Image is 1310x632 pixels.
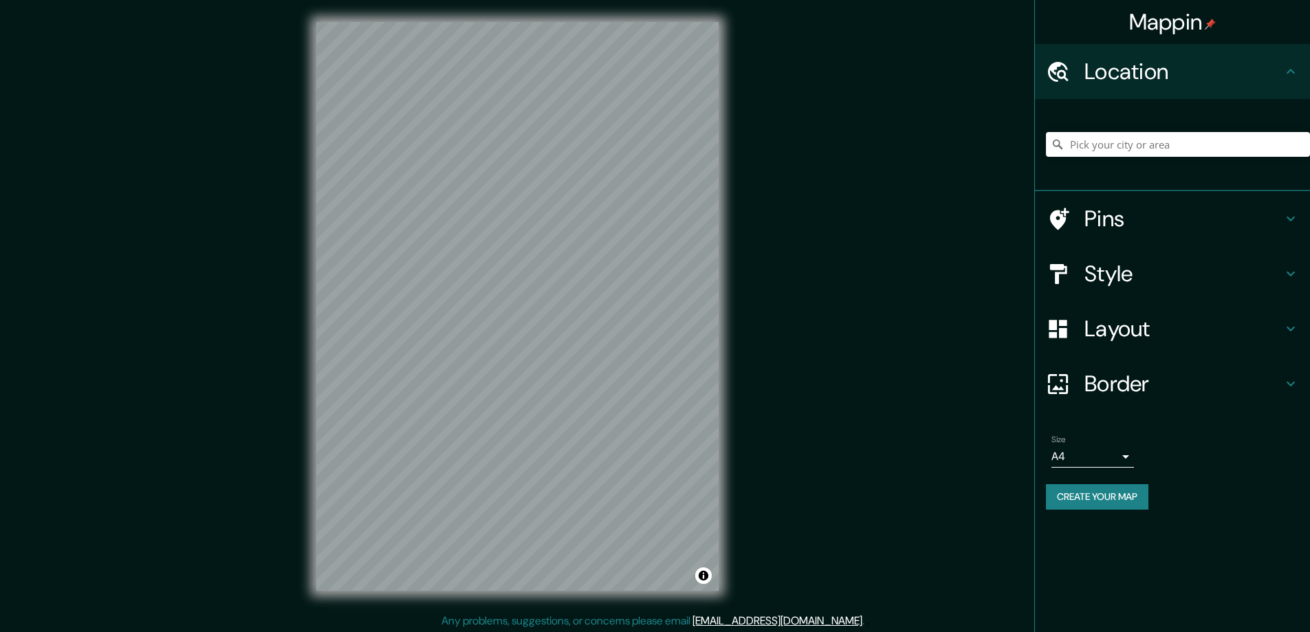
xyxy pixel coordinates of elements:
[441,613,864,629] p: Any problems, suggestions, or concerns please email .
[1035,356,1310,411] div: Border
[1084,260,1282,287] h4: Style
[1084,205,1282,232] h4: Pins
[1129,8,1216,36] h4: Mappin
[692,613,862,628] a: [EMAIL_ADDRESS][DOMAIN_NAME]
[1035,246,1310,301] div: Style
[1084,315,1282,342] h4: Layout
[1084,370,1282,397] h4: Border
[1051,446,1134,468] div: A4
[1084,58,1282,85] h4: Location
[1035,191,1310,246] div: Pins
[1035,301,1310,356] div: Layout
[866,613,869,629] div: .
[864,613,866,629] div: .
[316,22,719,591] canvas: Map
[695,567,712,584] button: Toggle attribution
[1205,19,1216,30] img: pin-icon.png
[1051,434,1066,446] label: Size
[1046,132,1310,157] input: Pick your city or area
[1046,484,1148,510] button: Create your map
[1035,44,1310,99] div: Location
